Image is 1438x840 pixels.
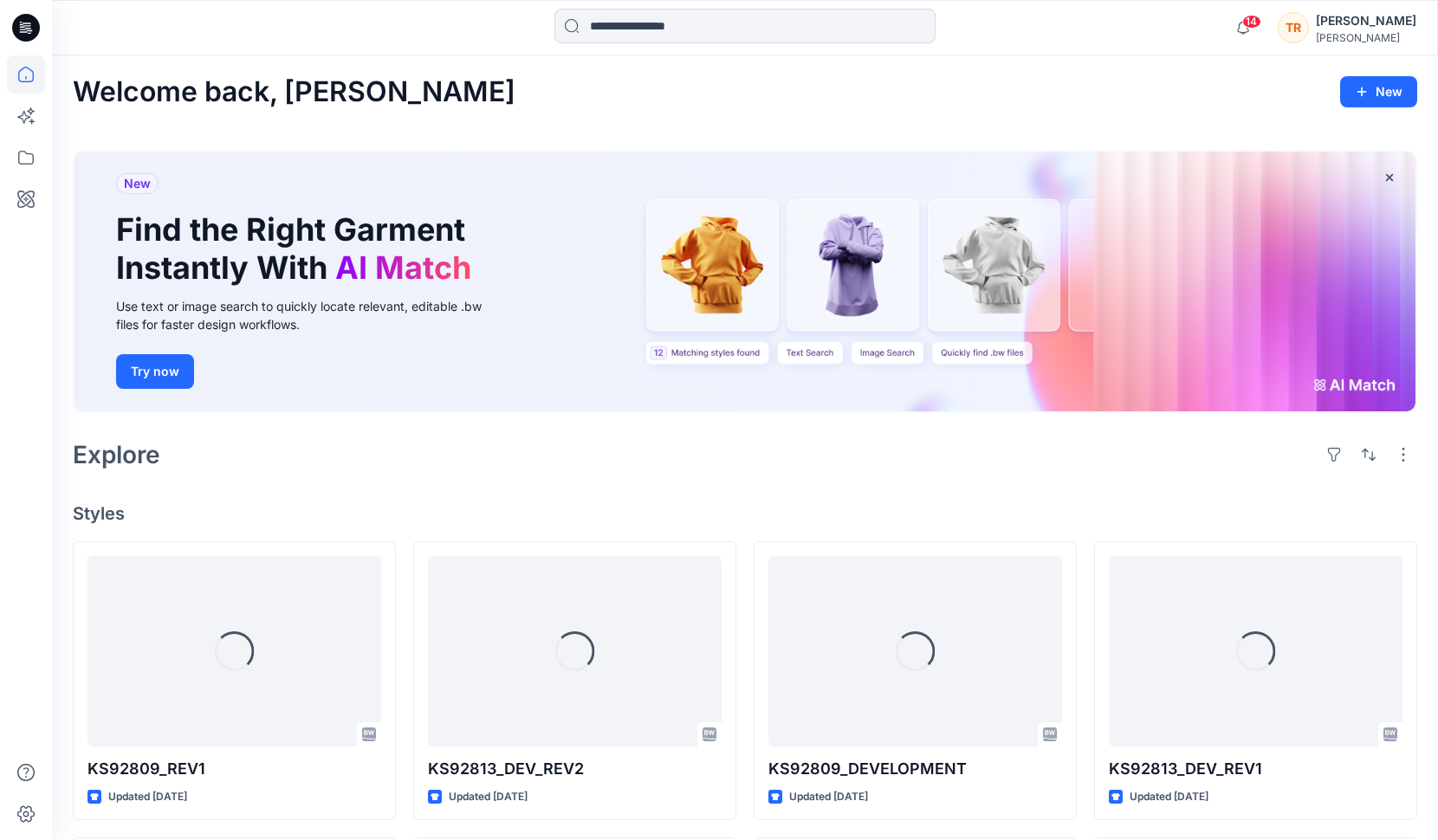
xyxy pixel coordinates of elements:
h2: Explore [73,441,160,468]
p: KS92813_DEV_REV2 [428,757,722,781]
button: Try now [116,354,194,389]
p: Updated [DATE] [789,788,868,806]
h1: Find the Right Garment Instantly With [116,211,480,286]
p: KS92809_DEVELOPMENT [768,757,1062,781]
p: KS92809_REV1 [87,757,381,781]
span: AI Match [335,249,471,287]
span: 14 [1242,15,1261,29]
h2: Welcome back, [PERSON_NAME] [73,76,515,108]
h4: Styles [73,503,1417,524]
p: KS92813_DEV_REV1 [1109,757,1402,781]
div: [PERSON_NAME] [1316,31,1416,44]
p: Updated [DATE] [108,788,187,806]
p: Updated [DATE] [449,788,528,806]
span: New [124,173,151,194]
div: Use text or image search to quickly locate relevant, editable .bw files for faster design workflows. [116,297,506,333]
div: TR [1278,12,1309,43]
div: [PERSON_NAME] [1316,10,1416,31]
p: Updated [DATE] [1130,788,1208,806]
button: New [1340,76,1417,107]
